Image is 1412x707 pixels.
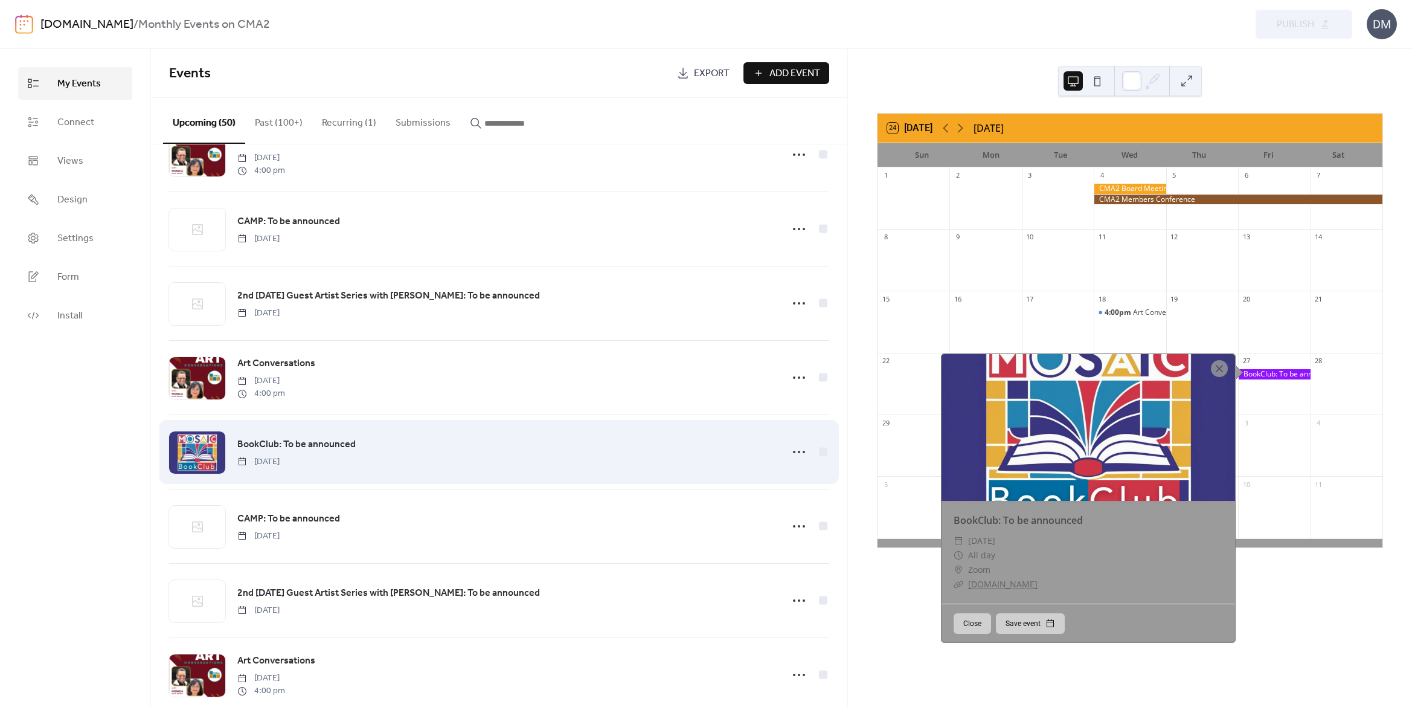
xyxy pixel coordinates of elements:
div: 9 [953,233,962,242]
div: CMA2 Board Meeting [1094,184,1166,194]
div: 21 [1314,294,1323,303]
div: 15 [881,294,890,303]
span: [DATE] [237,530,280,543]
a: Export [668,62,739,84]
a: My Events [18,67,132,100]
span: [DATE] [237,233,280,245]
span: 4:00pm [1105,308,1133,318]
div: Sat [1303,143,1373,167]
img: logo [15,15,33,34]
div: ​ [954,577,963,592]
span: Events [169,60,211,87]
a: CAMP: To be announced [237,511,340,527]
div: 12 [1170,233,1179,242]
span: [DATE] [237,307,280,320]
div: Sun [887,143,957,167]
a: Install [18,299,132,332]
button: Past (100+) [245,98,312,143]
div: Thu [1164,143,1234,167]
span: Form [57,270,79,285]
a: [DOMAIN_NAME] [40,13,133,36]
span: Zoom [968,563,990,577]
span: 2nd [DATE] Guest Artist Series with [PERSON_NAME]: To be announced [237,586,540,601]
span: Views [57,154,83,169]
span: 2nd [DATE] Guest Artist Series with [PERSON_NAME]: To be announced [237,289,540,303]
div: BookClub: To be announced [1238,369,1310,379]
div: [DATE] [974,121,1004,135]
div: 5 [1170,171,1179,180]
button: Close [954,613,991,634]
div: 11 [1097,233,1106,242]
div: 13 [1242,233,1251,242]
a: BookClub: To be announced [237,437,356,453]
span: Export [694,66,730,81]
button: Recurring (1) [312,98,386,143]
span: [DATE] [237,604,280,617]
span: Connect [57,115,94,130]
div: ​ [954,548,963,563]
button: Save event [996,613,1065,634]
div: 27 [1242,357,1251,366]
div: 1 [881,171,890,180]
span: My Events [57,77,101,91]
div: Fri [1234,143,1303,167]
a: Connect [18,106,132,138]
div: 4 [1097,171,1106,180]
a: BookClub: To be announced [954,514,1083,527]
span: CAMP: To be announced [237,215,340,229]
a: Views [18,144,132,177]
a: 2nd [DATE] Guest Artist Series with [PERSON_NAME]: To be announced [237,586,540,601]
div: Art Conversations [1133,308,1193,318]
span: Design [57,193,88,207]
a: Add Event [743,62,829,84]
span: [DATE] [968,534,995,548]
a: Art Conversations [237,356,315,372]
div: ​ [954,563,963,577]
div: 6 [1242,171,1251,180]
a: Art Conversations [237,653,315,669]
div: 2 [953,171,962,180]
span: Settings [57,231,94,246]
div: 18 [1097,294,1106,303]
span: Add Event [769,66,820,81]
div: ​ [954,534,963,548]
a: [DOMAIN_NAME] [968,578,1038,590]
span: Art Conversations [237,654,315,668]
div: 3 [1025,171,1035,180]
div: 20 [1242,294,1251,303]
div: 14 [1314,233,1323,242]
div: 10 [1242,480,1251,489]
span: [DATE] [237,456,280,468]
div: 5 [881,480,890,489]
div: 11 [1314,480,1323,489]
button: 24[DATE] [883,120,937,137]
div: 29 [881,418,890,427]
div: 17 [1025,294,1035,303]
a: Design [18,183,132,216]
div: Wed [1095,143,1164,167]
div: 7 [1314,171,1323,180]
span: [DATE] [237,375,285,387]
div: 19 [1170,294,1179,303]
b: Monthly Events on CMA2 [138,13,270,36]
a: 2nd [DATE] Guest Artist Series with [PERSON_NAME]: To be announced [237,288,540,304]
span: 4:00 pm [237,387,285,400]
div: 22 [881,357,890,366]
div: 4 [1314,418,1323,427]
div: Tue [1026,143,1096,167]
span: CAMP: To be announced [237,512,340,526]
div: 3 [1242,418,1251,427]
button: Submissions [386,98,460,143]
div: 8 [881,233,890,242]
a: CAMP: To be announced [237,214,340,230]
div: DM [1367,9,1397,39]
div: 28 [1314,357,1323,366]
a: Form [18,260,132,293]
span: 4:00 pm [237,685,285,697]
span: 4:00 pm [237,164,285,177]
div: Art Conversations [1094,308,1166,318]
div: 10 [1025,233,1035,242]
span: All day [968,548,995,563]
